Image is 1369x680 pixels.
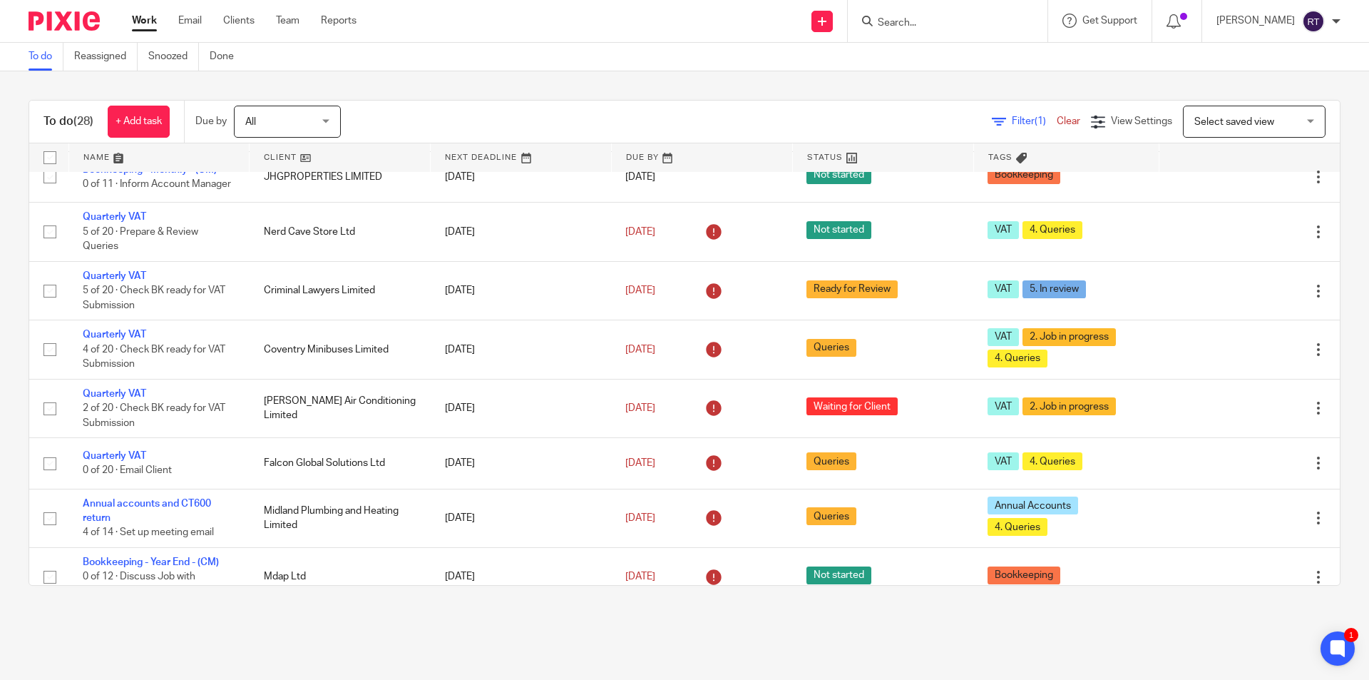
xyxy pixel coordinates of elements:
span: [DATE] [625,403,655,413]
p: Due by [195,114,227,128]
a: Done [210,43,245,71]
span: [DATE] [625,513,655,523]
a: To do [29,43,63,71]
a: Work [132,14,157,28]
div: 1 [1344,628,1358,642]
td: Midland Plumbing and Heating Limited [250,489,431,547]
a: Bookkeeping - Year End - (CM) [83,557,219,567]
span: 4 of 14 · Set up meeting email [83,528,214,538]
a: Quarterly VAT [83,271,146,281]
span: (28) [73,116,93,127]
span: Queries [806,507,856,525]
td: [DATE] [431,379,612,437]
span: [DATE] [625,345,655,355]
span: All [245,117,256,127]
span: [DATE] [625,285,655,295]
span: Not started [806,166,871,184]
a: Email [178,14,202,28]
img: Pixie [29,11,100,31]
span: 0 of 20 · Email Client [83,466,172,476]
span: 4 of 20 · Check BK ready for VAT Submission [83,345,225,370]
span: VAT [988,280,1019,298]
a: Clear [1057,116,1080,126]
td: Coventry Minibuses Limited [250,320,431,379]
p: [PERSON_NAME] [1216,14,1295,28]
a: Reports [321,14,357,28]
a: Quarterly VAT [83,330,146,340]
span: VAT [988,452,1019,470]
span: 5 of 20 · Check BK ready for VAT Submission [83,285,225,310]
td: [DATE] [431,489,612,547]
span: [DATE] [625,572,655,582]
span: Annual Accounts [988,497,1078,514]
span: Select saved view [1194,117,1274,127]
a: Snoozed [148,43,199,71]
span: Queries [806,339,856,357]
span: Not started [806,567,871,584]
span: 4. Queries [1022,452,1082,470]
input: Search [876,17,1005,30]
a: Annual accounts and CT600 return [83,499,211,523]
span: 2. Job in progress [1022,328,1116,346]
td: [PERSON_NAME] Air Conditioning Limited [250,379,431,437]
h1: To do [43,114,93,129]
span: Filter [1012,116,1057,126]
a: + Add task [108,106,170,138]
td: JHGPROPERTIES LIMITED [250,151,431,202]
span: View Settings [1111,116,1172,126]
td: [DATE] [431,320,612,379]
span: 2. Job in progress [1022,397,1116,415]
span: 4. Queries [1022,221,1082,239]
span: 0 of 11 · Inform Account Manager [83,179,231,189]
td: [DATE] [431,151,612,202]
a: Quarterly VAT [83,389,146,399]
a: Bookkeeping - Monthly - (CM) [83,165,217,175]
span: Ready for Review [806,280,898,298]
a: Quarterly VAT [83,212,146,222]
a: Reassigned [74,43,138,71]
span: 5. In review [1022,280,1086,298]
span: Not started [806,221,871,239]
span: 0 of 12 · Discuss Job with Account Manager [83,572,195,597]
span: Bookkeeping [988,567,1060,584]
a: Clients [223,14,255,28]
span: VAT [988,328,1019,346]
span: Bookkeeping [988,166,1060,184]
span: VAT [988,221,1019,239]
td: Criminal Lawyers Limited [250,261,431,320]
span: Get Support [1082,16,1137,26]
span: Queries [806,452,856,470]
span: 4. Queries [988,350,1047,367]
span: Tags [988,153,1012,161]
td: [DATE] [431,547,612,606]
span: 5 of 20 · Prepare & Review Queries [83,227,198,252]
span: VAT [988,397,1019,415]
td: [DATE] [431,203,612,261]
span: [DATE] [625,172,655,182]
span: [DATE] [625,227,655,237]
span: (1) [1035,116,1046,126]
span: 4. Queries [988,518,1047,536]
img: svg%3E [1302,10,1325,33]
td: Falcon Global Solutions Ltd [250,438,431,489]
span: 2 of 20 · Check BK ready for VAT Submission [83,403,225,428]
a: Team [276,14,299,28]
td: [DATE] [431,261,612,320]
td: Mdap Ltd [250,547,431,606]
span: Waiting for Client [806,397,898,415]
td: [DATE] [431,438,612,489]
a: Quarterly VAT [83,451,146,461]
td: Nerd Cave Store Ltd [250,203,431,261]
span: [DATE] [625,458,655,468]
